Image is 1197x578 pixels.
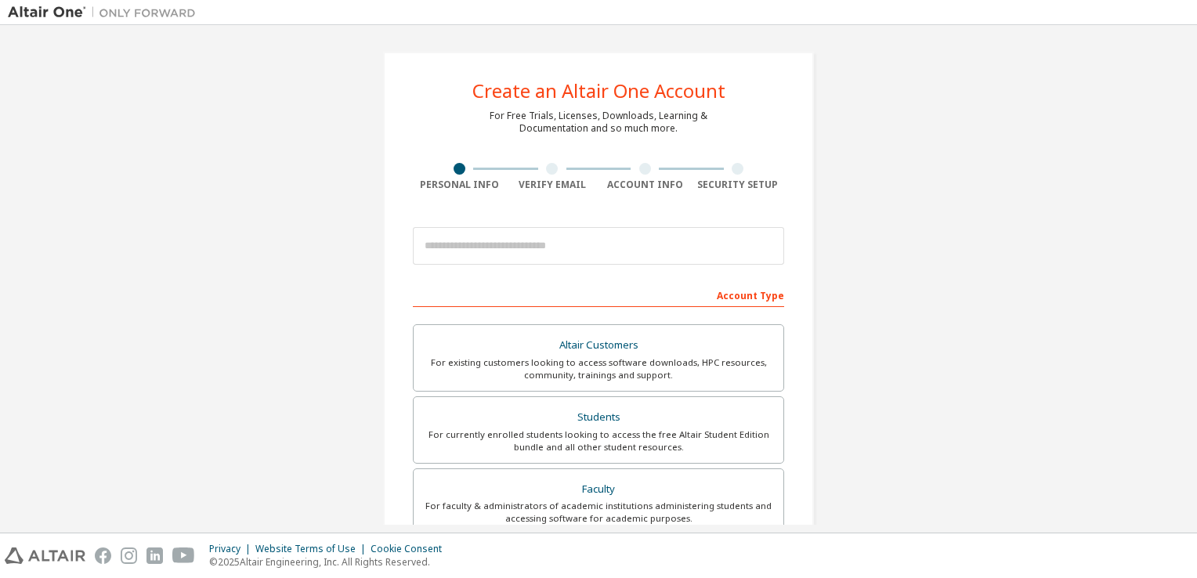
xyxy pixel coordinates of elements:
[172,547,195,564] img: youtube.svg
[413,282,784,307] div: Account Type
[506,179,599,191] div: Verify Email
[5,547,85,564] img: altair_logo.svg
[423,479,774,500] div: Faculty
[413,179,506,191] div: Personal Info
[490,110,707,135] div: For Free Trials, Licenses, Downloads, Learning & Documentation and so much more.
[692,179,785,191] div: Security Setup
[146,547,163,564] img: linkedin.svg
[371,543,451,555] div: Cookie Consent
[423,334,774,356] div: Altair Customers
[423,500,774,525] div: For faculty & administrators of academic institutions administering students and accessing softwa...
[472,81,725,100] div: Create an Altair One Account
[8,5,204,20] img: Altair One
[423,428,774,453] div: For currently enrolled students looking to access the free Altair Student Edition bundle and all ...
[423,406,774,428] div: Students
[95,547,111,564] img: facebook.svg
[598,179,692,191] div: Account Info
[423,356,774,381] div: For existing customers looking to access software downloads, HPC resources, community, trainings ...
[255,543,371,555] div: Website Terms of Use
[209,543,255,555] div: Privacy
[209,555,451,569] p: © 2025 Altair Engineering, Inc. All Rights Reserved.
[121,547,137,564] img: instagram.svg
